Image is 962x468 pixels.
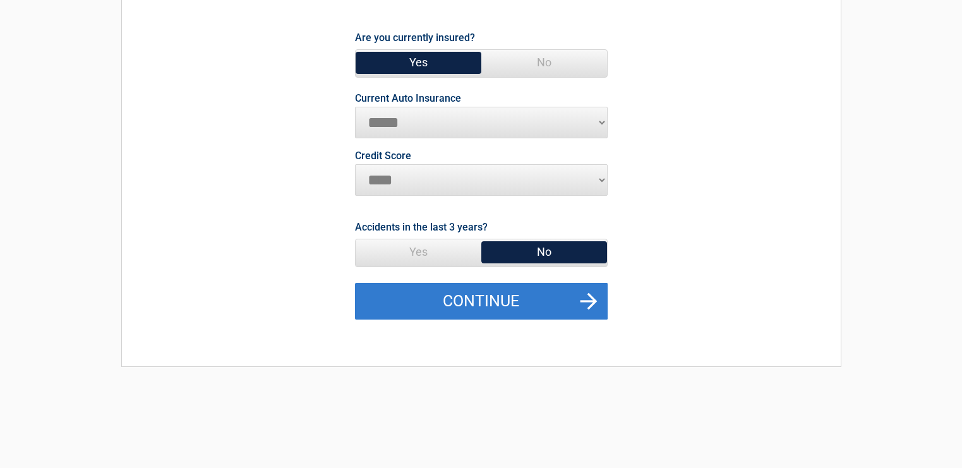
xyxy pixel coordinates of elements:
[355,283,608,320] button: Continue
[356,50,481,75] span: Yes
[355,151,411,161] label: Credit Score
[356,239,481,265] span: Yes
[481,50,607,75] span: No
[355,219,488,236] label: Accidents in the last 3 years?
[355,93,461,104] label: Current Auto Insurance
[355,29,475,46] label: Are you currently insured?
[481,239,607,265] span: No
